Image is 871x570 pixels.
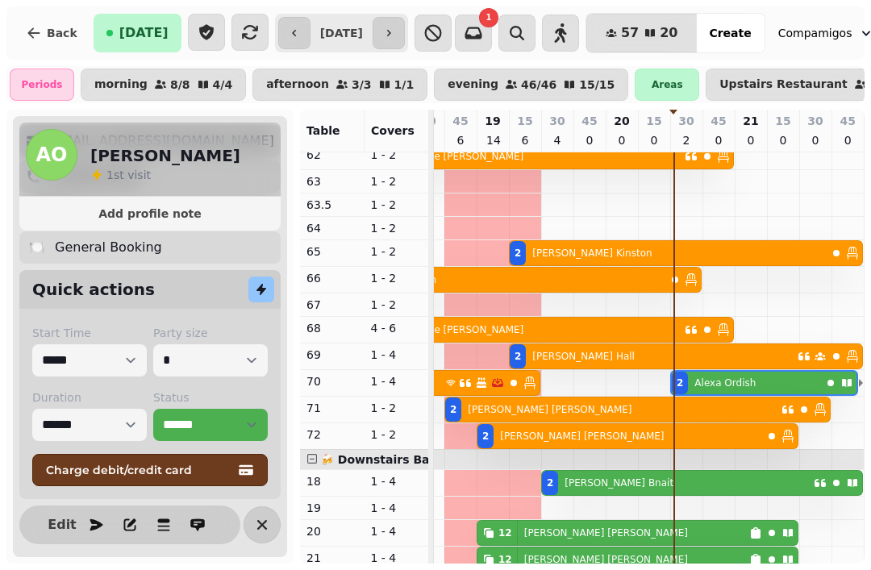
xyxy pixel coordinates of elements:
[36,145,68,164] span: AO
[515,350,521,363] div: 2
[434,69,628,101] button: evening46/4615/15
[371,173,423,189] p: 1 - 2
[660,27,677,40] span: 20
[743,113,758,129] p: 21
[711,113,726,129] p: 45
[306,373,358,389] p: 70
[46,464,235,476] span: Charge debit/credit card
[420,113,435,129] p: 30
[306,297,358,313] p: 67
[106,169,114,181] span: 1
[32,389,147,406] label: Duration
[306,270,358,286] p: 66
[500,430,664,443] p: [PERSON_NAME] [PERSON_NAME]
[39,208,261,219] span: Add profile note
[153,325,268,341] label: Party size
[266,78,329,91] p: afternoon
[371,197,423,213] p: 1 - 2
[614,113,629,129] p: 20
[371,500,423,516] p: 1 - 4
[320,453,469,466] span: 🍻 Downstairs Bar Area
[46,509,78,541] button: Edit
[55,238,162,257] p: General Booking
[306,523,358,539] p: 20
[306,124,340,137] span: Table
[371,147,423,163] p: 1 - 2
[450,403,456,416] div: 2
[778,25,852,41] span: Compamigos
[586,14,698,52] button: 5720
[32,278,155,301] h2: Quick actions
[306,500,358,516] p: 19
[371,220,423,236] p: 1 - 2
[648,132,661,148] p: 0
[517,113,532,129] p: 15
[709,27,751,39] span: Create
[524,526,688,539] p: [PERSON_NAME] [PERSON_NAME]
[352,79,372,90] p: 3 / 3
[371,124,415,137] span: Covers
[419,323,523,336] p: Evie [PERSON_NAME]
[371,473,423,489] p: 1 - 4
[515,247,521,260] div: 2
[29,238,45,257] p: 🍽️
[47,27,77,39] span: Back
[646,113,661,129] p: 15
[371,347,423,363] p: 1 - 4
[394,79,415,90] p: 1 / 1
[371,400,423,416] p: 1 - 2
[26,203,274,224] button: Add profile note
[306,550,358,566] p: 21
[498,526,512,539] div: 12
[371,243,423,260] p: 1 - 2
[306,347,358,363] p: 69
[371,550,423,566] p: 1 - 4
[306,220,358,236] p: 64
[486,132,499,148] p: 14
[549,113,565,129] p: 30
[371,270,423,286] p: 1 - 2
[521,79,556,90] p: 46 / 46
[482,430,489,443] div: 2
[840,113,856,129] p: 45
[583,132,596,148] p: 0
[486,14,491,22] span: 1
[448,78,498,91] p: evening
[519,132,531,148] p: 6
[680,132,693,148] p: 2
[565,476,673,489] p: [PERSON_NAME] Bnait
[52,518,72,531] span: Edit
[719,78,848,91] p: Upstairs Restaurant
[119,27,169,40] span: [DATE]
[468,403,631,416] p: [PERSON_NAME] [PERSON_NAME]
[581,113,597,129] p: 45
[547,476,553,489] div: 2
[90,144,240,167] h2: [PERSON_NAME]
[371,523,423,539] p: 1 - 4
[419,150,523,163] p: Evie [PERSON_NAME]
[744,132,757,148] p: 0
[532,247,652,260] p: [PERSON_NAME] Kinston
[621,27,639,40] span: 57
[712,132,725,148] p: 0
[306,320,358,336] p: 68
[106,167,151,183] p: visit
[306,173,358,189] p: 63
[615,132,628,148] p: 0
[213,79,233,90] p: 4 / 4
[13,14,90,52] button: Back
[81,69,246,101] button: morning8/84/4
[524,553,688,566] p: [PERSON_NAME] [PERSON_NAME]
[371,373,423,389] p: 1 - 4
[306,400,358,416] p: 71
[306,147,358,163] p: 62
[10,69,74,101] div: Periods
[170,79,190,90] p: 8 / 8
[694,377,756,389] p: Alexa Ordish
[532,350,635,363] p: [PERSON_NAME] Hall
[807,113,823,129] p: 30
[678,113,694,129] p: 30
[696,14,764,52] button: Create
[94,14,181,52] button: [DATE]
[777,132,790,148] p: 0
